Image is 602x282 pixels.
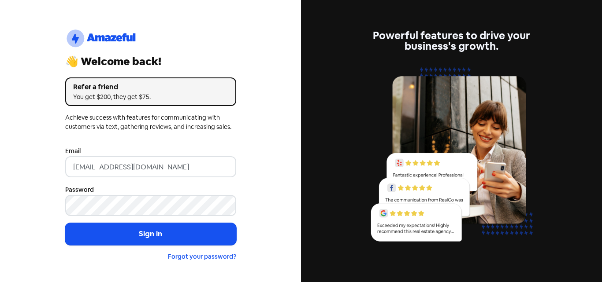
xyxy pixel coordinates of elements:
[168,253,236,260] a: Forgot your password?
[73,92,228,102] div: You get $200, they get $75.
[366,62,537,252] img: reviews
[65,113,236,132] div: Achieve success with features for communicating with customers via text, gathering reviews, and i...
[366,30,537,51] div: Powerful features to drive your business's growth.
[65,56,236,67] div: 👋 Welcome back!
[65,156,236,177] input: Enter your email address...
[65,146,81,156] label: Email
[65,185,94,194] label: Password
[65,223,236,245] button: Sign in
[73,82,228,92] div: Refer a friend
